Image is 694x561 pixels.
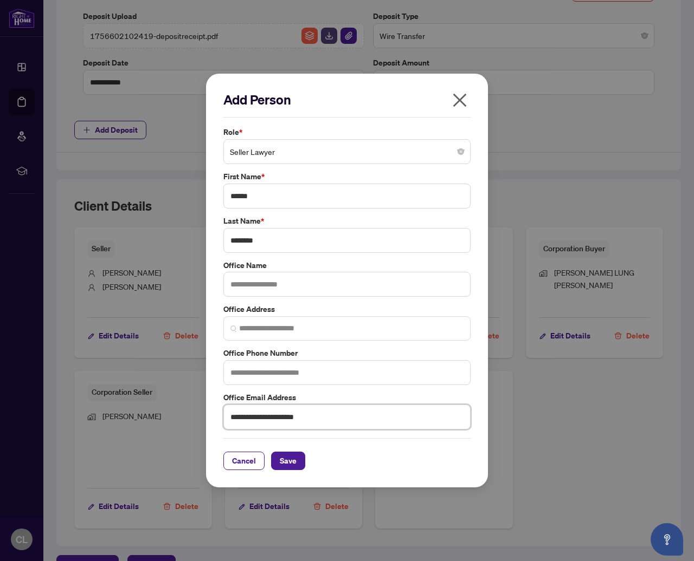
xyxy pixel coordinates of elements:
span: close-circle [458,148,464,155]
h2: Add Person [223,91,471,108]
label: Last Name [223,215,471,227]
label: Office Address [223,303,471,315]
label: Office Email Address [223,392,471,403]
label: Role [223,126,471,138]
label: Office Name [223,259,471,271]
span: Save [280,452,297,469]
button: Save [271,452,305,470]
button: Open asap [651,523,683,556]
label: First Name [223,171,471,182]
img: search_icon [230,325,237,332]
span: Seller Lawyer [230,141,464,162]
span: Cancel [232,452,256,469]
span: close [451,92,468,109]
button: Cancel [223,452,265,470]
label: Office Phone Number [223,347,471,359]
